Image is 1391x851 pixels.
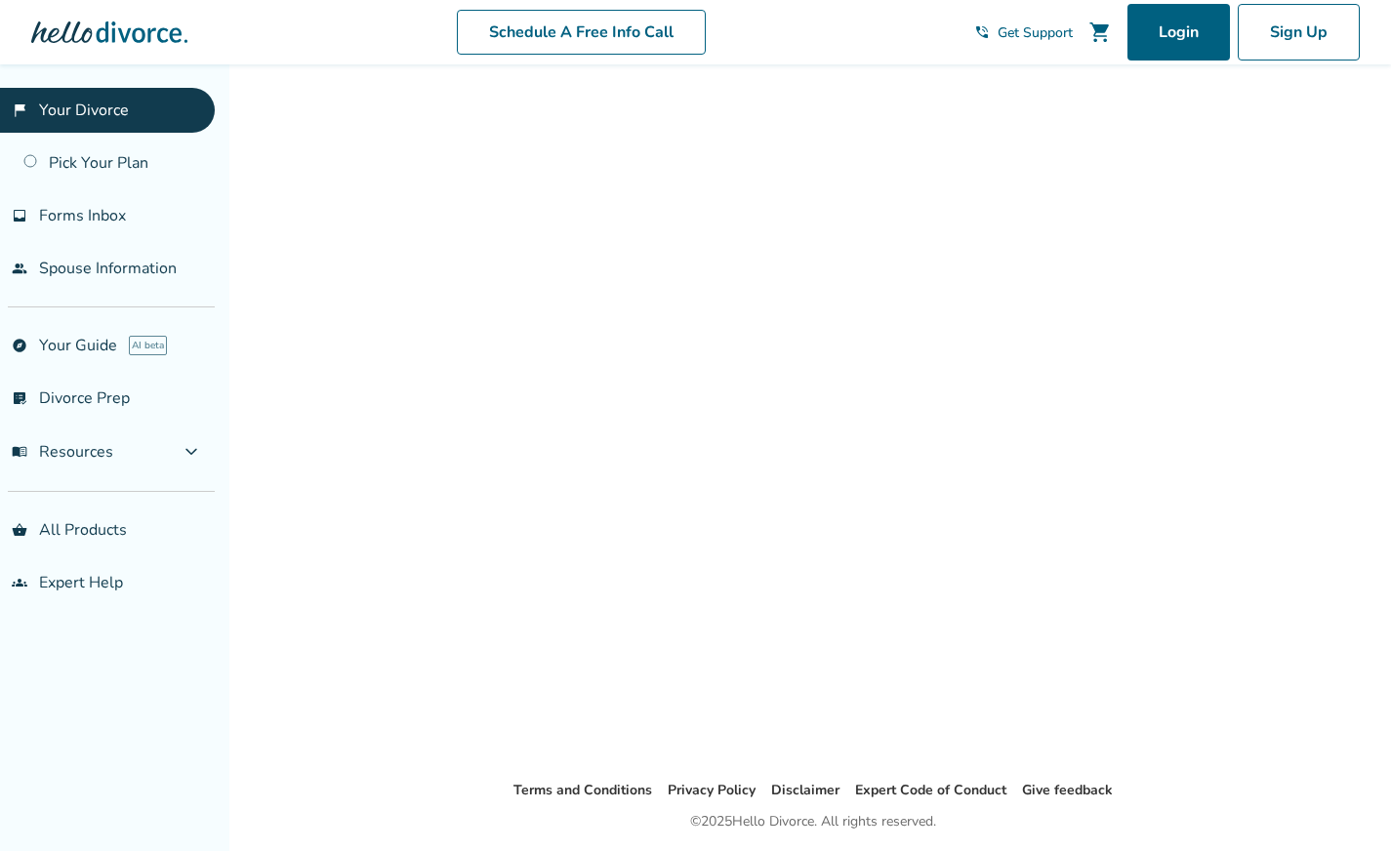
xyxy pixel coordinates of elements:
[1088,20,1112,44] span: shopping_cart
[998,23,1073,42] span: Get Support
[974,24,990,40] span: phone_in_talk
[12,261,27,276] span: people
[690,810,936,833] div: © 2025 Hello Divorce. All rights reserved.
[12,444,27,460] span: menu_book
[1238,4,1360,61] a: Sign Up
[12,390,27,406] span: list_alt_check
[12,102,27,118] span: flag_2
[12,208,27,223] span: inbox
[457,10,706,55] a: Schedule A Free Info Call
[39,205,126,226] span: Forms Inbox
[12,522,27,538] span: shopping_basket
[974,23,1073,42] a: phone_in_talkGet Support
[1127,4,1230,61] a: Login
[513,781,652,799] a: Terms and Conditions
[129,336,167,355] span: AI beta
[668,781,756,799] a: Privacy Policy
[771,779,839,802] li: Disclaimer
[12,575,27,590] span: groups
[12,441,113,463] span: Resources
[12,338,27,353] span: explore
[1022,779,1113,802] li: Give feedback
[180,440,203,464] span: expand_more
[855,781,1006,799] a: Expert Code of Conduct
